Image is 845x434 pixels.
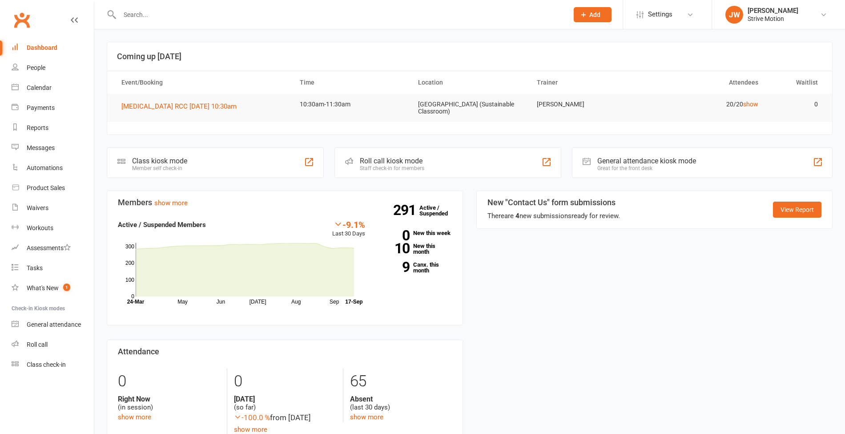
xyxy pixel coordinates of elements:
[234,368,336,395] div: 0
[574,7,612,22] button: Add
[27,144,55,151] div: Messages
[234,413,270,422] span: -100.0 %
[350,368,452,395] div: 65
[292,71,410,94] th: Time
[350,395,452,412] div: (last 30 days)
[27,361,66,368] div: Class check-in
[350,413,383,421] a: show more
[27,264,43,272] div: Tasks
[12,158,94,178] a: Automations
[27,244,71,251] div: Assessments
[121,101,243,112] button: [MEDICAL_DATA] RCC [DATE] 10:30am
[12,335,94,355] a: Roll call
[12,78,94,98] a: Calendar
[118,198,452,207] h3: Members
[378,242,410,255] strong: 10
[234,395,336,403] strong: [DATE]
[648,4,672,24] span: Settings
[118,221,206,229] strong: Active / Suspended Members
[725,6,743,24] div: JW
[12,58,94,78] a: People
[393,203,419,217] strong: 291
[589,11,600,18] span: Add
[748,7,798,15] div: [PERSON_NAME]
[419,198,459,223] a: 291Active / Suspended
[378,260,410,274] strong: 9
[113,71,292,94] th: Event/Booking
[648,71,766,94] th: Attendees
[12,218,94,238] a: Workouts
[63,284,70,291] span: 1
[118,395,220,412] div: (in session)
[12,315,94,335] a: General attendance kiosk mode
[648,94,766,115] td: 20/20
[773,202,821,218] a: View Report
[766,71,825,94] th: Waitlist
[118,413,151,421] a: show more
[27,44,57,51] div: Dashboard
[121,102,237,110] span: [MEDICAL_DATA] RCC [DATE] 10:30am
[27,341,48,348] div: Roll call
[410,71,529,94] th: Location
[12,238,94,258] a: Assessments
[118,368,220,395] div: 0
[12,178,94,198] a: Product Sales
[360,165,424,171] div: Staff check-in for members
[154,199,188,207] a: show more
[27,124,48,131] div: Reports
[27,284,59,292] div: What's New
[234,412,336,424] div: from [DATE]
[117,52,822,61] h3: Coming up [DATE]
[27,204,48,211] div: Waivers
[378,262,452,273] a: 9Canx. this month
[118,395,220,403] strong: Right Now
[332,219,365,229] div: -9.1%
[743,101,758,108] a: show
[378,243,452,255] a: 10New this month
[360,157,424,165] div: Roll call kiosk mode
[292,94,410,115] td: 10:30am-11:30am
[118,347,452,356] h3: Attendance
[27,164,63,171] div: Automations
[12,118,94,138] a: Reports
[132,165,187,171] div: Member self check-in
[597,157,696,165] div: General attendance kiosk mode
[117,8,562,21] input: Search...
[12,355,94,375] a: Class kiosk mode
[12,138,94,158] a: Messages
[748,15,798,23] div: Strive Motion
[378,229,410,242] strong: 0
[766,94,825,115] td: 0
[529,71,648,94] th: Trainer
[234,426,267,434] a: show more
[27,224,53,231] div: Workouts
[350,395,452,403] strong: Absent
[12,258,94,278] a: Tasks
[12,198,94,218] a: Waivers
[234,395,336,412] div: (so far)
[515,212,519,220] strong: 4
[11,9,33,31] a: Clubworx
[27,104,55,111] div: Payments
[12,278,94,298] a: What's New1
[487,211,620,221] div: There are new submissions ready for review.
[12,38,94,58] a: Dashboard
[12,98,94,118] a: Payments
[597,165,696,171] div: Great for the front desk
[487,198,620,207] h3: New "Contact Us" form submissions
[332,219,365,239] div: Last 30 Days
[27,64,45,71] div: People
[27,84,52,91] div: Calendar
[27,184,65,191] div: Product Sales
[132,157,187,165] div: Class kiosk mode
[27,321,81,328] div: General attendance
[529,94,648,115] td: [PERSON_NAME]
[410,94,529,122] td: [GEOGRAPHIC_DATA] (Sustainable Classroom)
[378,230,452,236] a: 0New this week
